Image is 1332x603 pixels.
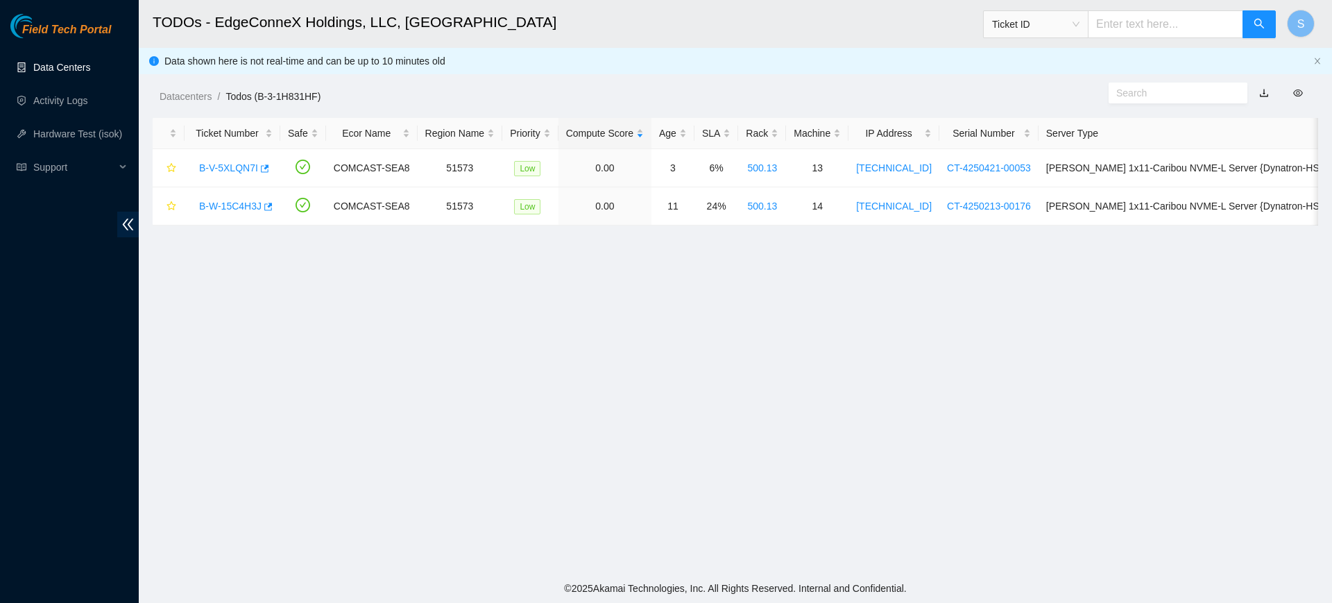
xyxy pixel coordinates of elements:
[1254,18,1265,31] span: search
[1259,87,1269,99] a: download
[558,149,651,187] td: 0.00
[514,199,540,214] span: Low
[160,157,177,179] button: star
[139,574,1332,603] footer: © 2025 Akamai Technologies, Inc. All Rights Reserved. Internal and Confidential.
[217,91,220,102] span: /
[856,162,932,173] a: [TECHNICAL_ID]
[33,95,88,106] a: Activity Logs
[33,128,122,139] a: Hardware Test (isok)
[166,163,176,174] span: star
[33,62,90,73] a: Data Centers
[1313,57,1322,65] span: close
[10,14,70,38] img: Akamai Technologies
[199,201,262,212] a: B-W-15C4H3J
[992,14,1079,35] span: Ticket ID
[947,162,1031,173] a: CT-4250421-00053
[326,149,418,187] td: COMCAST-SEA8
[166,201,176,212] span: star
[1297,15,1305,33] span: S
[160,91,212,102] a: Datacenters
[1243,10,1276,38] button: search
[160,195,177,217] button: star
[1116,85,1229,101] input: Search
[10,25,111,43] a: Akamai TechnologiesField Tech Portal
[747,201,777,212] a: 500.13
[1287,10,1315,37] button: S
[1088,10,1243,38] input: Enter text here...
[947,201,1031,212] a: CT-4250213-00176
[296,198,310,212] span: check-circle
[33,153,115,181] span: Support
[786,149,848,187] td: 13
[296,160,310,174] span: check-circle
[199,162,258,173] a: B-V-5XLQN7I
[651,149,694,187] td: 3
[326,187,418,226] td: COMCAST-SEA8
[514,161,540,176] span: Low
[1313,57,1322,66] button: close
[651,187,694,226] td: 11
[117,212,139,237] span: double-left
[22,24,111,37] span: Field Tech Portal
[1293,88,1303,98] span: eye
[418,187,503,226] td: 51573
[694,187,738,226] td: 24%
[418,149,503,187] td: 51573
[1249,82,1279,104] button: download
[694,149,738,187] td: 6%
[225,91,321,102] a: Todos (B-3-1H831HF)
[786,187,848,226] td: 14
[558,187,651,226] td: 0.00
[17,162,26,172] span: read
[856,201,932,212] a: [TECHNICAL_ID]
[747,162,777,173] a: 500.13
